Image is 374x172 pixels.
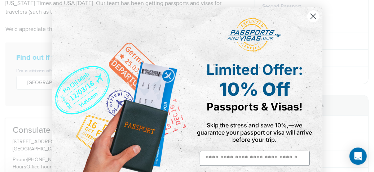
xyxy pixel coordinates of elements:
span: Limited Offer: [206,61,303,78]
span: 10% Off [219,78,290,100]
span: Skip the stress and save 10%,—we guarantee your passport or visa will arrive before your trip. [197,122,312,143]
span: Passports & Visas! [207,100,303,113]
div: Open Intercom Messenger [349,148,367,165]
button: Close dialog [307,10,320,23]
img: passports and visas [228,18,282,52]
